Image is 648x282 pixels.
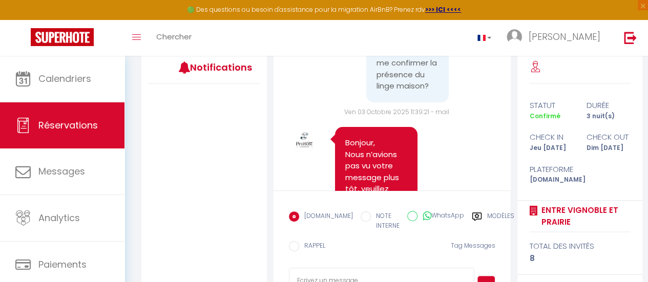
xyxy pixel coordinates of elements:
[529,30,600,43] span: [PERSON_NAME]
[538,204,630,228] a: Entre vignoble et prairie
[38,119,98,132] span: Réservations
[156,31,192,42] span: Chercher
[344,107,449,116] span: Ven 03 Octobre 2025 11:39:21 - mail
[523,99,580,112] div: statut
[38,165,85,178] span: Messages
[580,112,637,121] div: 3 nuit(s)
[523,131,580,143] div: check in
[299,211,353,223] label: [DOMAIN_NAME]
[299,241,325,252] label: RAPPEL
[38,258,87,271] span: Paiements
[371,211,400,231] label: NOTE INTERNE
[523,143,580,153] div: Jeu [DATE]
[523,163,580,176] div: Plateforme
[499,20,613,56] a: ... [PERSON_NAME]
[487,211,514,232] label: Modèles
[38,72,91,85] span: Calendriers
[190,56,237,79] h3: Notifications
[624,31,637,44] img: logout
[149,20,199,56] a: Chercher
[289,124,320,155] img: 17224104463625.png
[507,29,522,45] img: ...
[425,5,461,14] a: >>> ICI <<<<
[417,211,464,222] label: WhatsApp
[580,143,637,153] div: Dim [DATE]
[580,131,637,143] div: check out
[450,241,495,250] span: Tag Messages
[523,175,580,185] div: [DOMAIN_NAME]
[31,28,94,46] img: Super Booking
[530,112,560,120] span: Confirmé
[38,211,80,224] span: Analytics
[580,99,637,112] div: durée
[530,240,630,252] div: total des invités
[530,252,630,265] div: 8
